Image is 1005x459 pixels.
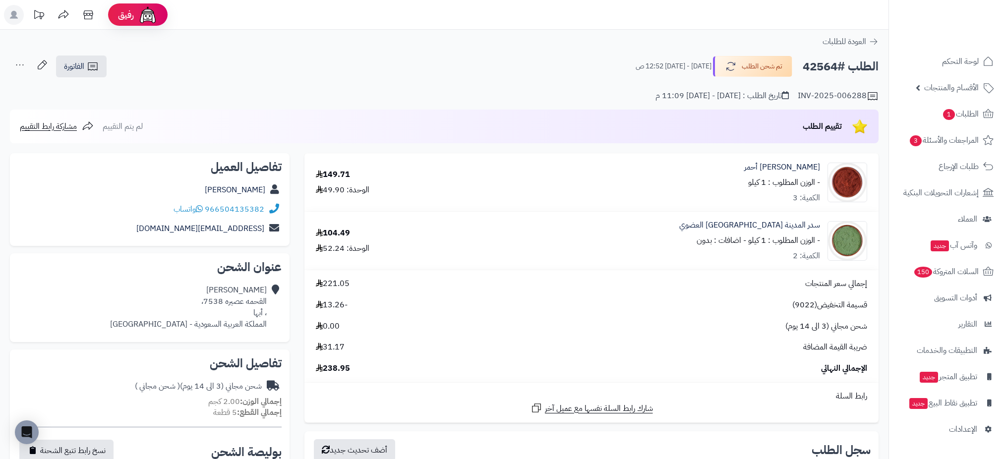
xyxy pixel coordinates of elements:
a: [PERSON_NAME] [205,184,265,196]
span: نسخ رابط تتبع الشحنة [40,445,106,457]
a: الفاتورة [56,56,107,77]
img: ai-face.png [138,5,158,25]
span: العودة للطلبات [823,36,866,48]
img: logo-2.png [938,28,996,49]
span: -13.26 [316,299,348,311]
span: شارك رابط السلة نفسها مع عميل آخر [545,403,653,414]
span: مشاركة رابط التقييم [20,120,77,132]
span: تطبيق المتجر [919,370,977,384]
div: 104.49 [316,228,350,239]
h2: عنوان الشحن [18,261,282,273]
span: جديد [920,372,938,383]
a: إشعارات التحويلات البنكية [895,181,999,205]
span: أدوات التسويق [934,291,977,305]
span: الإعدادات [949,422,977,436]
span: وآتس آب [930,238,977,252]
span: الفاتورة [64,60,84,72]
span: جديد [931,240,949,251]
a: وآتس آبجديد [895,233,999,257]
a: الطلبات1 [895,102,999,126]
div: الكمية: 2 [793,250,820,262]
small: [DATE] - [DATE] 12:52 ص [636,61,711,71]
div: رابط السلة [308,391,875,402]
a: شارك رابط السلة نفسها مع عميل آخر [531,402,653,414]
h3: سجل الطلب [812,444,871,456]
span: شحن مجاني (3 الى 14 يوم) [785,321,867,332]
a: سدر المدينة [GEOGRAPHIC_DATA] العضوي [679,220,820,231]
span: 150 [914,267,932,278]
img: 1660148305-Mushat%20Red-90x90.jpg [828,163,867,202]
a: تطبيق المتجرجديد [895,365,999,389]
span: 1 [943,109,955,120]
a: التقارير [895,312,999,336]
div: الكمية: 3 [793,192,820,204]
a: تطبيق نقاط البيعجديد [895,391,999,415]
a: الإعدادات [895,417,999,441]
div: [PERSON_NAME] القحمه عصيره 7538، ، أبها المملكة العربية السعودية - [GEOGRAPHIC_DATA] [110,285,267,330]
h2: تفاصيل العميل [18,161,282,173]
small: - الوزن المطلوب : 1 كيلو [748,234,820,246]
span: ( شحن مجاني ) [135,380,180,392]
span: تقييم الطلب [803,120,842,132]
span: إشعارات التحويلات البنكية [903,186,979,200]
a: العودة للطلبات [823,36,879,48]
span: التطبيقات والخدمات [917,344,977,357]
div: 149.71 [316,169,350,180]
a: مشاركة رابط التقييم [20,120,94,132]
span: 221.05 [316,278,350,289]
span: 0.00 [316,321,340,332]
small: 5 قطعة [213,406,282,418]
span: جديد [909,398,928,409]
a: 966504135382 [205,203,264,215]
span: رفيق [118,9,134,21]
span: 31.17 [316,342,345,353]
div: الوحدة: 49.90 [316,184,369,196]
small: - اضافات : بدون [697,234,746,246]
div: INV-2025-006288 [798,90,879,102]
strong: إجمالي الوزن: [240,396,282,407]
small: 2.00 كجم [208,396,282,407]
span: لم يتم التقييم [103,120,143,132]
small: - الوزن المطلوب : 1 كيلو [748,176,820,188]
div: شحن مجاني (3 الى 14 يوم) [135,381,262,392]
span: المراجعات والأسئلة [909,133,979,147]
a: واتساب [174,203,203,215]
span: الإجمالي النهائي [821,363,867,374]
span: إجمالي سعر المنتجات [805,278,867,289]
span: العملاء [958,212,977,226]
h2: بوليصة الشحن [211,446,282,458]
a: [EMAIL_ADDRESS][DOMAIN_NAME] [136,223,264,234]
h2: الطلب #42564 [803,57,879,77]
span: 3 [910,135,922,146]
a: التطبيقات والخدمات [895,339,999,362]
span: السلات المتروكة [913,265,979,279]
a: تحديثات المنصة [26,5,51,27]
img: 1690052262-Seder%20Leaves%20Powder%20Organic-90x90.jpg [828,221,867,261]
a: [PERSON_NAME] أحمر [744,162,820,173]
strong: إجمالي القطع: [237,406,282,418]
span: لوحة التحكم [942,55,979,68]
span: قسيمة التخفيض(9022) [792,299,867,311]
a: أدوات التسويق [895,286,999,310]
div: تاريخ الطلب : [DATE] - [DATE] 11:09 م [655,90,789,102]
span: التقارير [958,317,977,331]
a: العملاء [895,207,999,231]
a: طلبات الإرجاع [895,155,999,178]
a: السلات المتروكة150 [895,260,999,284]
span: 238.95 [316,363,350,374]
span: طلبات الإرجاع [939,160,979,173]
span: تطبيق نقاط البيع [908,396,977,410]
button: تم شحن الطلب [713,56,792,77]
a: المراجعات والأسئلة3 [895,128,999,152]
div: Open Intercom Messenger [15,420,39,444]
div: الوحدة: 52.24 [316,243,369,254]
h2: تفاصيل الشحن [18,357,282,369]
span: الطلبات [942,107,979,121]
a: لوحة التحكم [895,50,999,73]
span: الأقسام والمنتجات [924,81,979,95]
span: ضريبة القيمة المضافة [803,342,867,353]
